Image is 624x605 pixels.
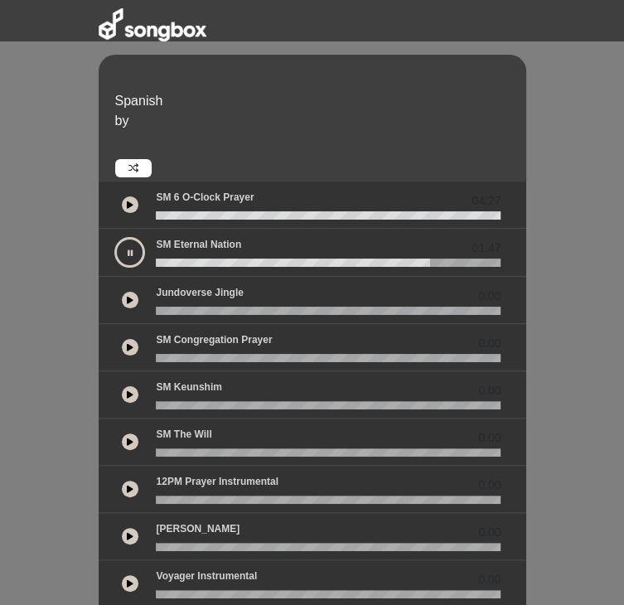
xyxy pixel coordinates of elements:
[156,569,472,583] p: Voyager Instrumental
[115,114,129,128] span: by
[472,240,501,257] span: 01:47
[156,332,472,347] p: SM Congregation Prayer
[478,429,501,447] span: 0.00
[115,91,522,111] p: Spanish
[156,521,472,536] p: [PERSON_NAME]
[156,237,465,252] p: SM Eternal Nation
[156,190,465,205] p: SM 6 o-clock prayer
[478,571,501,588] span: 0.00
[478,524,501,541] span: 0.00
[478,288,501,305] span: 0.00
[99,8,206,41] img: songbox-logo-white.png
[156,285,472,300] p: Jundoverse Jingle
[156,380,472,394] p: SM Keunshim
[472,192,501,210] span: 04:27
[478,335,501,352] span: 0.00
[156,427,472,442] p: SM The Will
[156,474,472,489] p: 12PM Prayer Instrumental
[478,382,501,399] span: 0.00
[478,477,501,494] span: 0.00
